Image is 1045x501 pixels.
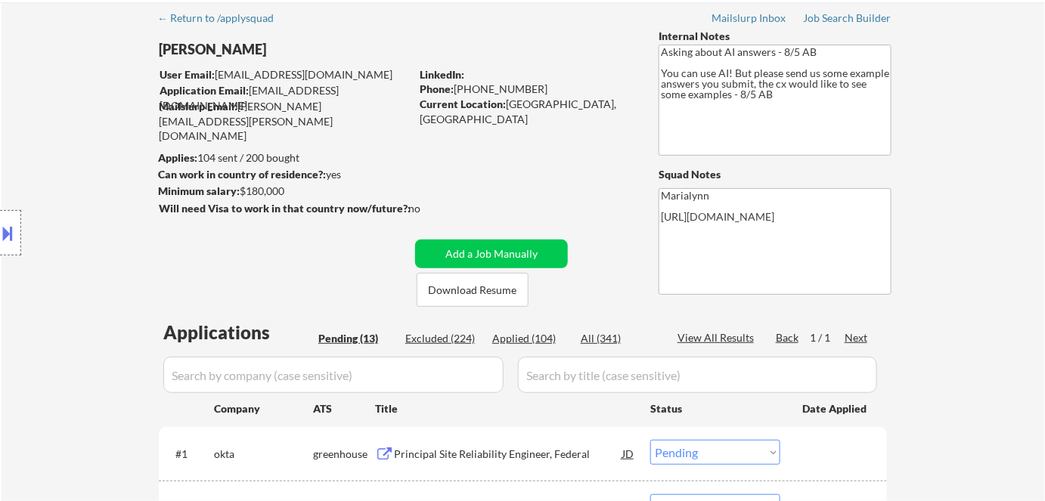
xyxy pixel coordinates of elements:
[158,184,410,199] div: $180,000
[420,97,634,126] div: [GEOGRAPHIC_DATA], [GEOGRAPHIC_DATA]
[408,201,451,216] div: no
[803,13,892,23] div: Job Search Builder
[492,331,568,346] div: Applied (104)
[712,13,787,23] div: Mailslurp Inbox
[417,273,529,307] button: Download Resume
[420,82,454,95] strong: Phone:
[405,331,481,346] div: Excluded (224)
[313,401,375,416] div: ATS
[802,401,869,416] div: Date Applied
[776,330,800,345] div: Back
[420,82,634,97] div: [PHONE_NUMBER]
[678,330,758,345] div: View All Results
[160,83,410,113] div: [EMAIL_ADDRESS][DOMAIN_NAME]
[318,331,394,346] div: Pending (13)
[845,330,869,345] div: Next
[394,447,622,462] div: Principal Site Reliability Engineer, Federal
[415,240,568,268] button: Add a Job Manually
[214,447,313,462] div: okta
[160,68,215,81] strong: User Email:
[159,202,411,215] strong: Will need Visa to work in that country now/future?:
[659,29,892,44] div: Internal Notes
[810,330,845,345] div: 1 / 1
[375,401,636,416] div: Title
[214,401,313,416] div: Company
[159,40,470,59] div: [PERSON_NAME]
[803,12,892,27] a: Job Search Builder
[160,84,249,97] strong: Application Email:
[420,97,506,110] strong: Current Location:
[650,394,780,422] div: Status
[163,357,504,393] input: Search by company (case sensitive)
[158,167,405,182] div: yes
[581,331,656,346] div: All (341)
[313,447,375,462] div: greenhouse
[159,99,410,144] div: [PERSON_NAME][EMAIL_ADDRESS][PERSON_NAME][DOMAIN_NAME]
[157,12,288,27] a: ← Return to /applysquad
[175,447,202,462] div: #1
[518,357,877,393] input: Search by title (case sensitive)
[420,68,464,81] strong: LinkedIn:
[158,150,410,165] div: 104 sent / 200 bought
[621,440,636,467] div: JD
[659,167,892,182] div: Squad Notes
[160,67,410,82] div: [EMAIL_ADDRESS][DOMAIN_NAME]
[712,12,787,27] a: Mailslurp Inbox
[157,13,288,23] div: ← Return to /applysquad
